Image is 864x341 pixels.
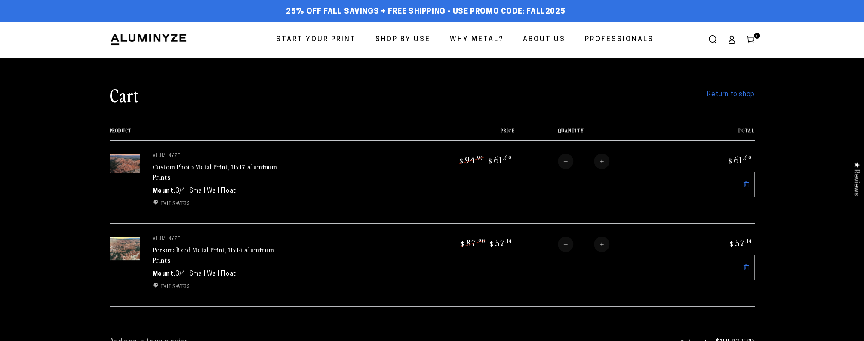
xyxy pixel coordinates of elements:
img: Aluminyze [110,33,187,46]
a: Return to shop [707,89,754,101]
span: About Us [523,34,566,46]
li: FALLSAVE35 [153,199,282,207]
span: $ [460,157,464,165]
img: 11"x14" Rectangle White Glossy Aluminyzed Photo [110,237,140,260]
th: Total [683,128,755,140]
p: aluminyze [153,237,282,242]
span: 2 [756,33,758,39]
sup: .14 [745,237,752,244]
a: Personalized Metal Print, 11x14 Aluminum Prints [153,245,274,265]
div: Click to open Judge.me floating reviews tab [848,155,864,203]
dt: Mount: [153,270,176,279]
span: $ [729,157,732,165]
a: Start Your Print [270,28,363,51]
bdi: 61 [487,154,512,166]
th: Product [110,128,392,140]
sup: .90 [477,237,486,244]
sup: .69 [743,154,752,161]
dd: 3/4" Small Wall Float [175,187,236,196]
span: $ [489,157,492,165]
h1: Cart [110,84,139,106]
bdi: 57 [489,237,512,249]
input: Quantity for Personalized Metal Print, 11x14 Aluminum Prints [573,237,594,252]
bdi: 57 [729,237,752,249]
a: Remove 11"x14" Rectangle White Glossy Aluminyzed Photo [738,255,755,280]
span: $ [461,240,465,248]
a: About Us [517,28,572,51]
th: Quantity [515,128,683,140]
ul: Discount [153,199,282,207]
a: Custom Photo Metal Print, 11x17 Aluminum Prints [153,162,277,182]
dt: Mount: [153,187,176,196]
span: 25% off FALL Savings + Free Shipping - Use Promo Code: FALL2025 [286,7,565,17]
sup: .90 [475,154,484,161]
span: $ [490,240,494,248]
bdi: 87 [460,237,486,249]
a: Why Metal? [443,28,510,51]
span: Why Metal? [450,34,504,46]
img: 11"x17" Rectangle White Glossy Aluminyzed Photo [110,154,140,173]
sup: .69 [503,154,512,161]
a: Professionals [578,28,660,51]
ul: Discount [153,282,282,290]
input: Quantity for Custom Photo Metal Print, 11x17 Aluminum Prints [573,154,594,169]
bdi: 94 [458,154,484,166]
p: aluminyze [153,154,282,159]
dd: 3/4" Small Wall Float [175,270,236,279]
summary: Search our site [703,30,722,49]
a: Shop By Use [369,28,437,51]
span: $ [730,240,734,248]
a: Remove 11"x17" Rectangle White Glossy Aluminyzed Photo [738,172,755,197]
span: Start Your Print [276,34,356,46]
sup: .14 [505,237,512,244]
span: Shop By Use [375,34,430,46]
th: Price [392,128,515,140]
li: FALLSAVE35 [153,282,282,290]
bdi: 61 [727,154,752,166]
span: Professionals [585,34,654,46]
